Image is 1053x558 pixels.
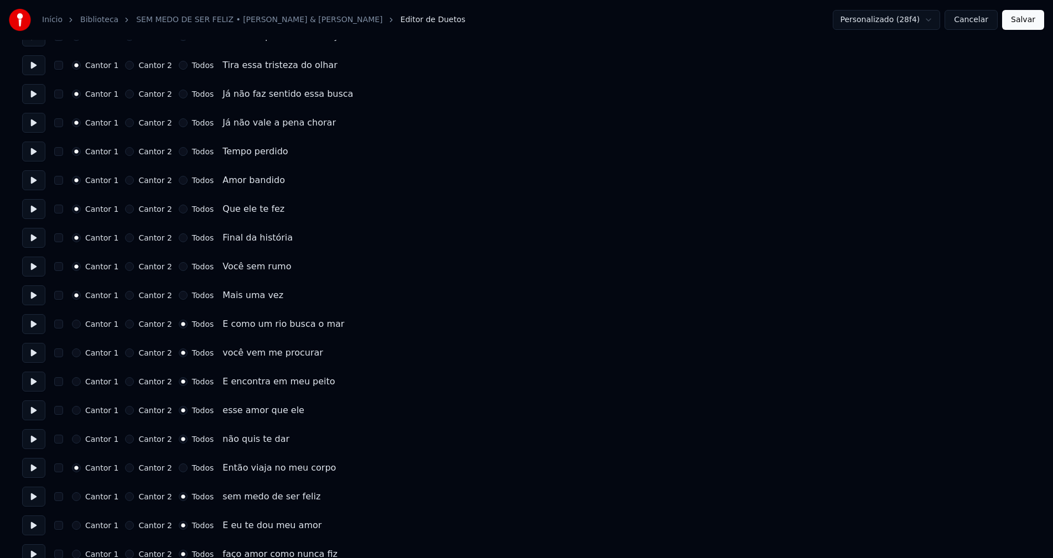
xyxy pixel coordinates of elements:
[138,33,172,40] label: Cantor 2
[85,61,118,69] label: Cantor 1
[85,205,118,213] label: Cantor 1
[222,404,304,417] div: esse amor que ele
[138,234,172,242] label: Cantor 2
[138,550,172,558] label: Cantor 2
[85,176,118,184] label: Cantor 1
[1002,10,1044,30] button: Salvar
[138,406,172,414] label: Cantor 2
[85,435,118,443] label: Cantor 1
[192,378,214,385] label: Todos
[192,291,214,299] label: Todos
[192,205,214,213] label: Todos
[85,148,118,155] label: Cantor 1
[192,464,214,472] label: Todos
[85,234,118,242] label: Cantor 1
[222,116,336,129] div: Já não vale a pena chorar
[192,406,214,414] label: Todos
[192,550,214,558] label: Todos
[222,519,321,532] div: E eu te dou meu amor
[85,378,118,385] label: Cantor 1
[192,61,214,69] label: Todos
[945,10,998,30] button: Cancelar
[138,493,172,500] label: Cantor 2
[85,119,118,127] label: Cantor 1
[138,205,172,213] label: Cantor 2
[222,174,285,187] div: Amor bandido
[85,550,118,558] label: Cantor 1
[192,435,214,443] label: Todos
[192,263,214,270] label: Todos
[222,346,323,359] div: você vem me procurar
[222,59,337,72] div: Tira essa tristeza do olhar
[222,87,353,101] div: Já não faz sentido essa busca
[42,14,63,25] a: Início
[136,14,382,25] a: SEM MEDO DE SER FELIZ • [PERSON_NAME] & [PERSON_NAME]
[9,9,31,31] img: youka
[85,493,118,500] label: Cantor 1
[138,291,172,299] label: Cantor 2
[138,435,172,443] label: Cantor 2
[85,464,118,472] label: Cantor 1
[222,375,335,388] div: E encontra em meu peito
[85,522,118,529] label: Cantor 1
[222,231,293,244] div: Final da história
[192,493,214,500] label: Todos
[85,349,118,357] label: Cantor 1
[138,176,172,184] label: Cantor 2
[85,406,118,414] label: Cantor 1
[222,317,344,331] div: E como um rio busca o mar
[85,263,118,270] label: Cantor 1
[192,33,214,40] label: Todos
[138,349,172,357] label: Cantor 2
[85,291,118,299] label: Cantor 1
[85,320,118,328] label: Cantor 1
[192,522,214,529] label: Todos
[222,260,291,273] div: Você sem rumo
[138,148,172,155] label: Cantor 2
[192,234,214,242] label: Todos
[222,432,289,446] div: não quis te dar
[85,90,118,98] label: Cantor 1
[192,119,214,127] label: Todos
[192,176,214,184] label: Todos
[85,33,118,40] label: Cantor 1
[222,289,283,302] div: Mais uma vez
[138,263,172,270] label: Cantor 2
[138,90,172,98] label: Cantor 2
[222,461,336,474] div: Então viaja no meu corpo
[138,464,172,472] label: Cantor 2
[401,14,465,25] span: Editor de Duetos
[138,119,172,127] label: Cantor 2
[222,145,288,158] div: Tempo perdido
[80,14,118,25] a: Biblioteca
[192,90,214,98] label: Todos
[138,522,172,529] label: Cantor 2
[222,202,284,216] div: Que ele te fez
[192,320,214,328] label: Todos
[192,148,214,155] label: Todos
[192,349,214,357] label: Todos
[138,378,172,385] label: Cantor 2
[138,320,172,328] label: Cantor 2
[42,14,465,25] nav: breadcrumb
[138,61,172,69] label: Cantor 2
[222,490,320,503] div: sem medo de ser feliz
